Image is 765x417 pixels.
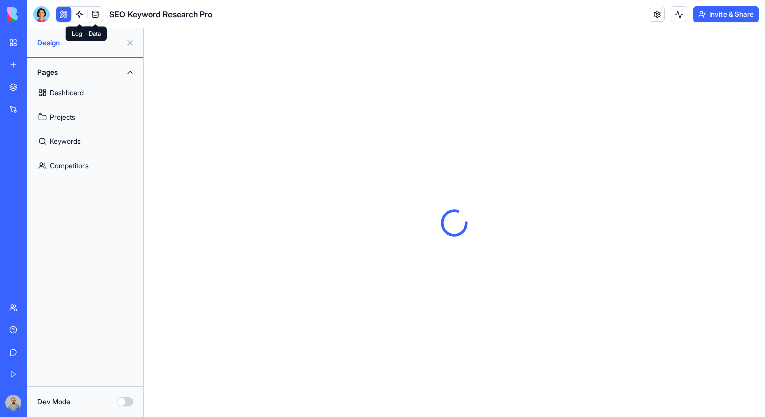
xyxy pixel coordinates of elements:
[37,37,122,48] span: Design
[33,129,137,154] a: Keywords
[33,105,137,129] a: Projects
[693,6,759,22] button: Invite & Share
[33,154,137,178] a: Competitors
[33,64,137,81] button: Pages
[37,397,70,407] label: Dev Mode
[82,27,107,41] div: Data
[109,8,212,20] span: SEO Keyword Research Pro
[7,7,70,21] img: logo
[66,27,93,41] div: Logic
[33,81,137,105] a: Dashboard
[5,395,21,411] img: image_123650291_bsq8ao.jpg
